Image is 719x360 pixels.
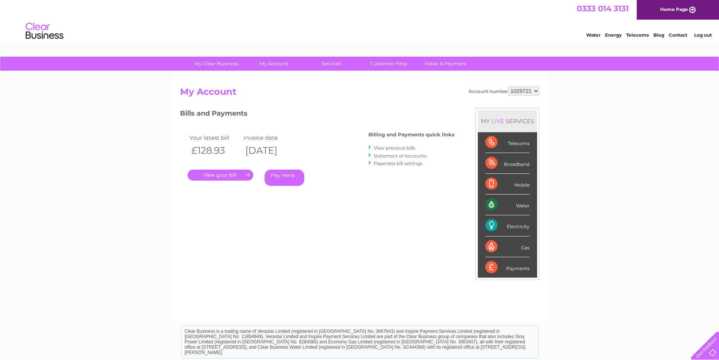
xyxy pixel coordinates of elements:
[485,132,530,153] div: Telecoms
[25,20,64,43] img: logo.png
[490,117,506,125] div: LIVE
[577,4,629,13] a: 0333 014 3131
[188,143,242,158] th: £128.93
[485,195,530,215] div: Water
[669,32,687,38] a: Contact
[653,32,664,38] a: Blog
[357,57,420,71] a: Customer Help
[694,32,712,38] a: Log out
[605,32,622,38] a: Energy
[485,257,530,278] div: Payments
[188,133,242,143] td: Your latest bill
[469,87,539,96] div: Account number
[180,87,539,101] h2: My Account
[242,133,296,143] td: Invoice date
[242,143,296,158] th: [DATE]
[374,153,426,159] a: Statement of Accounts
[368,132,454,138] h4: Billing and Payments quick links
[626,32,649,38] a: Telecoms
[243,57,305,71] a: My Account
[185,57,248,71] a: My Clear Business
[415,57,477,71] a: Make A Payment
[374,161,422,166] a: Paperless bill settings
[485,174,530,195] div: Mobile
[374,145,415,151] a: View previous bills
[485,215,530,236] div: Electricity
[188,170,253,181] a: .
[485,236,530,257] div: Gas
[265,170,304,186] a: Pay Here
[586,32,600,38] a: Water
[182,4,538,37] div: Clear Business is a trading name of Verastar Limited (registered in [GEOGRAPHIC_DATA] No. 3667643...
[485,153,530,174] div: Broadband
[180,108,454,121] h3: Bills and Payments
[478,110,537,132] div: MY SERVICES
[300,57,362,71] a: Services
